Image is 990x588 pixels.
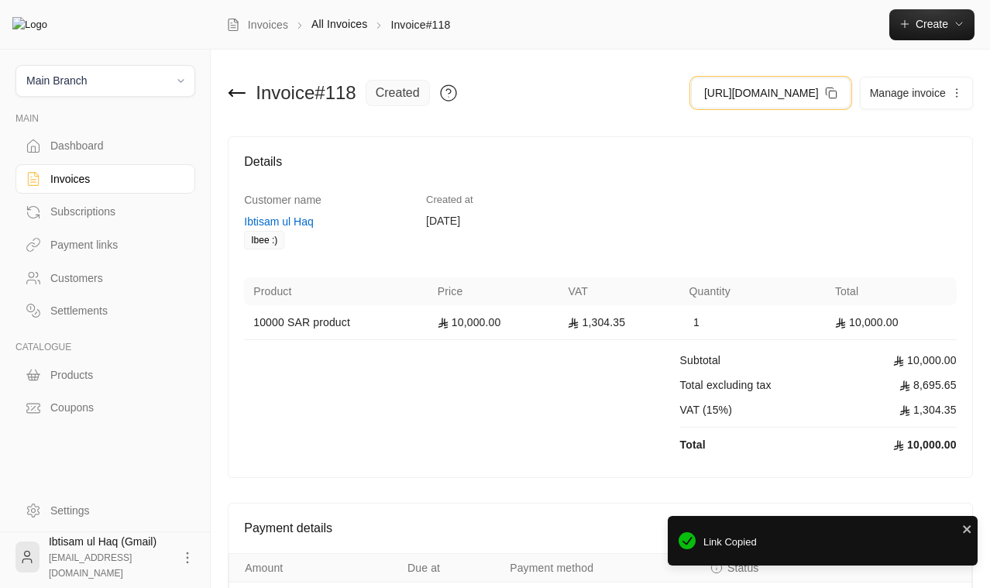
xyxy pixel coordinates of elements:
[426,194,473,205] span: Created at
[15,164,195,194] a: Invoices
[12,17,47,33] img: Logo
[15,230,195,260] a: Payment links
[15,112,195,125] p: MAIN
[376,84,420,102] span: created
[50,400,176,415] div: Coupons
[244,194,321,206] span: Customer name
[680,402,826,428] td: VAT (15%)
[428,305,559,340] td: 10,000.00
[50,138,176,153] div: Dashboard
[398,554,500,583] th: Due at
[50,367,176,383] div: Products
[559,305,679,340] td: 1,304.35
[244,153,957,187] h4: Details
[244,305,428,340] td: 10000 SAR product
[826,277,957,305] th: Total
[15,131,195,161] a: Dashboard
[49,552,132,579] span: [EMAIL_ADDRESS][DOMAIN_NAME]
[15,296,195,326] a: Settlements
[256,81,356,105] div: Invoice # 118
[704,85,819,101] span: [URL][DOMAIN_NAME]
[49,534,170,580] div: Ibtisam ul Haq (Gmail)
[244,277,957,462] table: Products
[426,213,593,229] div: [DATE]
[244,519,957,538] h4: Payment details
[889,9,975,40] button: Create
[870,87,946,99] span: Manage invoice
[26,73,88,89] div: Main Branch
[311,18,367,30] a: All Invoices
[680,277,826,305] th: Quantity
[15,65,195,97] button: Main Branch
[916,18,948,30] span: Create
[15,263,195,293] a: Customers
[428,277,559,305] th: Price
[680,340,826,377] td: Subtotal
[50,503,176,518] div: Settings
[15,359,195,390] a: Products
[826,402,957,428] td: 1,304.35
[691,77,851,108] button: [URL][DOMAIN_NAME]
[680,377,826,402] td: Total excluding tax
[559,277,679,305] th: VAT
[500,554,696,583] th: Payment method
[390,17,450,33] p: Invoice#118
[244,231,284,249] div: Ibee :)
[15,341,195,353] p: CATALOGUE
[50,303,176,318] div: Settlements
[826,340,957,377] td: 10,000.00
[226,16,450,33] nav: breadcrumb
[229,554,398,583] th: Amount
[50,270,176,286] div: Customers
[50,171,176,187] div: Invoices
[50,204,176,219] div: Subscriptions
[15,197,195,227] a: Subscriptions
[861,77,972,108] button: Manage invoice
[50,237,176,253] div: Payment links
[15,495,195,525] a: Settings
[689,315,705,330] span: 1
[244,214,411,246] a: Ibtisam ul HaqIbee :)
[244,277,428,305] th: Product
[244,214,411,229] div: Ibtisam ul Haq
[15,393,195,423] a: Coupons
[680,428,826,462] td: Total
[226,17,288,33] a: Invoices
[826,377,957,402] td: 8,695.65
[962,521,973,536] button: close
[703,535,967,550] span: Link Copied
[826,428,957,462] td: 10,000.00
[826,305,957,340] td: 10,000.00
